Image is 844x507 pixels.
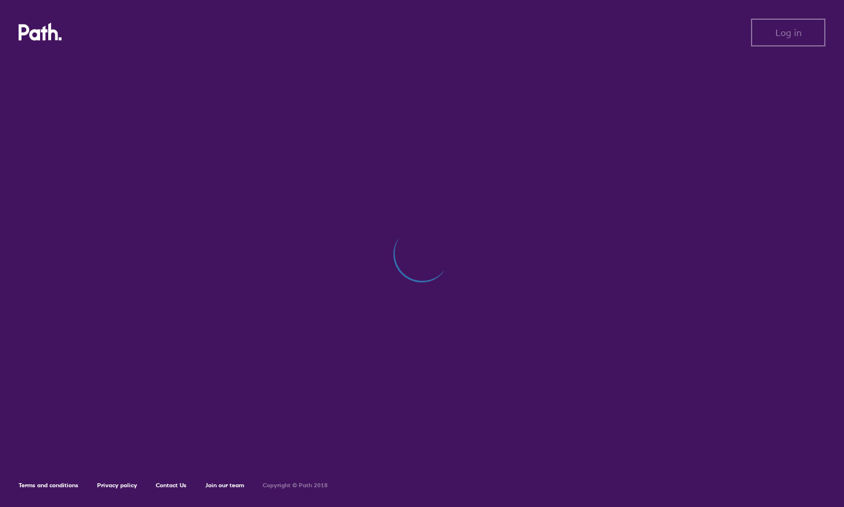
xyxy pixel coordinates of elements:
[19,481,78,489] a: Terms and conditions
[751,19,825,46] button: Log in
[156,481,187,489] a: Contact Us
[775,27,802,38] span: Log in
[263,482,328,489] h6: Copyright © Path 2018
[97,481,137,489] a: Privacy policy
[205,481,244,489] a: Join our team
